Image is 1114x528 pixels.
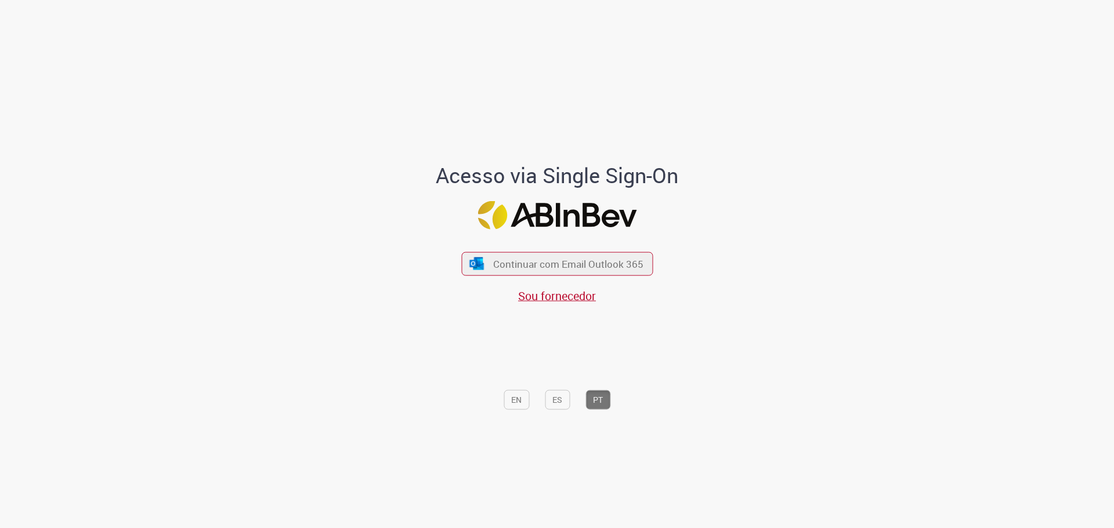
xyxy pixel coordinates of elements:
span: Continuar com Email Outlook 365 [493,257,643,271]
button: PT [585,389,610,409]
button: ES [545,389,570,409]
h1: Acesso via Single Sign-On [396,164,718,187]
a: Sou fornecedor [518,288,596,304]
img: ícone Azure/Microsoft 360 [469,257,485,270]
img: Logo ABInBev [478,201,636,229]
button: ícone Azure/Microsoft 360 Continuar com Email Outlook 365 [461,252,653,275]
button: EN [504,389,529,409]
